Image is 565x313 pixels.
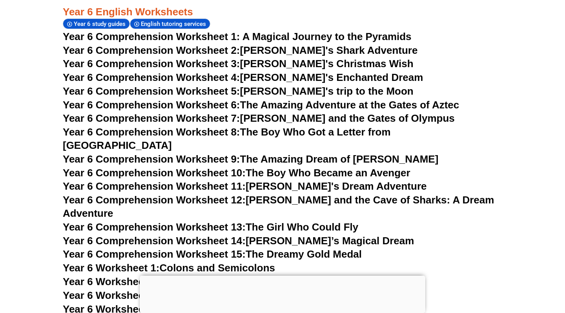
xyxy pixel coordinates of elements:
a: Year 6 Comprehension Worksheet 5:[PERSON_NAME]'s trip to the Moon [63,85,414,97]
span: Year 6 study guides [74,20,128,27]
span: Year 6 Comprehension Worksheet 6: [63,99,240,111]
span: Year 6 Comprehension Worksheet 10: [63,167,246,179]
a: Year 6 Worksheet 3:Direct and Indirect Speech [63,289,288,301]
a: Year 6 Comprehension Worksheet 2:[PERSON_NAME]'s Shark Adventure [63,44,417,56]
iframe: Chat Widget [430,224,565,313]
span: Year 6 Comprehension Worksheet 7: [63,112,240,124]
span: Year 6 Comprehension Worksheet 4: [63,71,240,83]
a: Year 6 Comprehension Worksheet 1: A Magical Journey to the Pyramids [63,31,412,42]
a: Year 6 Worksheet 2:Active vs. Passive Voice [63,276,277,287]
span: Year 6 Worksheet 2: [63,276,160,287]
a: Year 6 Comprehension Worksheet 8:The Boy Who Got a Letter from [GEOGRAPHIC_DATA] [63,126,391,151]
a: Year 6 Worksheet 1:Colons and Semicolons [63,262,275,274]
a: Year 6 Comprehension Worksheet 13:The Girl Who Could Fly [63,221,358,233]
a: Year 6 Comprehension Worksheet 11:[PERSON_NAME]'s Dream Adventure [63,180,426,192]
a: Year 6 Comprehension Worksheet 6:The Amazing Adventure at the Gates of Aztec [63,99,459,111]
span: Year 6 Worksheet 1: [63,262,160,274]
a: Year 6 Comprehension Worksheet 10:The Boy Who Became an Avenger [63,167,410,179]
span: Year 6 Comprehension Worksheet 15: [63,248,246,260]
a: Year 6 Comprehension Worksheet 4:[PERSON_NAME]'s Enchanted Dream [63,71,423,83]
span: Year 6 Comprehension Worksheet 13: [63,221,246,233]
span: Year 6 Comprehension Worksheet 11: [63,180,246,192]
a: Year 6 Comprehension Worksheet 14:[PERSON_NAME]’s Magical Dream [63,235,414,247]
span: Year 6 Comprehension Worksheet 9: [63,153,240,165]
span: Year 6 Comprehension Worksheet 5: [63,85,240,97]
span: Year 6 Comprehension Worksheet 2: [63,44,240,56]
a: Year 6 Comprehension Worksheet 15:The Dreamy Gold Medal [63,248,362,260]
span: English tutoring services [141,20,208,27]
iframe: Advertisement [140,276,425,311]
a: Year 6 Comprehension Worksheet 12:[PERSON_NAME] and the Cave of Sharks: A Dream Adventure [63,194,494,219]
div: English tutoring services [130,18,210,29]
span: Year 6 Comprehension Worksheet 3: [63,58,240,70]
span: Year 6 Comprehension Worksheet 14: [63,235,246,247]
span: Year 6 Comprehension Worksheet 8: [63,126,240,138]
span: Year 6 Worksheet 3: [63,289,160,301]
a: Year 6 Comprehension Worksheet 3:[PERSON_NAME]'s Christmas Wish [63,58,414,70]
div: Year 6 study guides [63,18,130,29]
a: Year 6 Comprehension Worksheet 7:[PERSON_NAME] and the Gates of Olympus [63,112,455,124]
a: Year 6 Comprehension Worksheet 9:The Amazing Dream of [PERSON_NAME] [63,153,438,165]
span: Year 6 Comprehension Worksheet 12: [63,194,246,206]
